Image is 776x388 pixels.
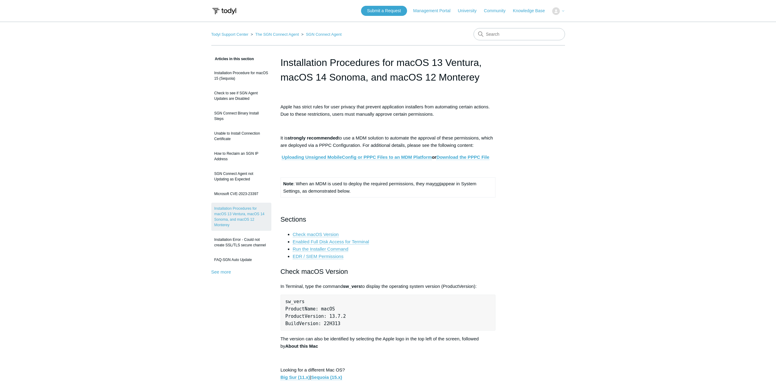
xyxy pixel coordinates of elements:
strong: or [282,154,489,160]
strong: sw_vers [343,284,361,289]
strong: About this Mac [285,343,318,349]
h2: Sections [281,214,496,225]
li: SGN Connect Agent [300,32,342,37]
input: Search [474,28,565,40]
a: Download the PPPC File [436,154,489,160]
strong: strongly recommended [288,135,338,140]
a: EDR / SIEM Permissions [293,254,344,259]
a: SGN Connect Binary Install Steps [211,107,271,125]
a: Microsoft CVE-2023-23397 [211,188,271,200]
a: Submit a Request [361,6,407,16]
a: Installation Procedure for macOS 15 (Sequoia) [211,67,271,84]
a: See more [211,269,231,274]
li: Todyl Support Center [211,32,250,37]
p: Apple has strict rules for user privacy that prevent application installers from automating certa... [281,103,496,118]
a: University [458,8,482,14]
p: In Terminal, type the command to display the operating system version (ProductVersion): [281,283,496,290]
a: SGN Connect Agent not Updating as Expected [211,168,271,185]
a: Sequoia (15.x) [311,375,342,380]
strong: Note [283,181,293,186]
a: Big Sur (11.x) [281,375,310,380]
img: Todyl Support Center Help Center home page [211,5,237,17]
a: FAQ-SGN Auto Update [211,254,271,266]
h2: Check macOS Version [281,266,496,277]
span: Articles in this section [211,57,254,61]
a: Installation Procedures for macOS 13 Ventura, macOS 14 Sonoma, and macOS 12 Monterey [211,203,271,231]
a: Installation Error - Could not create SSL/TLS secure channel [211,234,271,251]
span: not [434,181,441,186]
p: Looking for a different Mac OS? | [281,366,496,381]
a: Check to see if SGN Agent Updates are Disabled [211,87,271,104]
a: SGN Connect Agent [306,32,342,37]
a: How to Reclaim an SGN IP Address [211,148,271,165]
a: Knowledge Base [513,8,551,14]
a: Community [484,8,512,14]
p: The version can also be identified by selecting the Apple logo in the top left of the screen, fol... [281,335,496,350]
h1: Installation Procedures for macOS 13 Ventura, macOS 14 Sonoma, and macOS 12 Monterey [281,55,496,85]
p: It is to use a MDM solution to automate the approval of these permissions, which are deployed via... [281,134,496,149]
a: Enabled Full Disk Access for Terminal [293,239,369,245]
a: Unable to Install Connection Certificate [211,128,271,145]
td: : When an MDM is used to deploy the required permissions, they may appear in System Settings, as ... [281,178,495,198]
a: Check macOS Version [293,232,339,237]
a: The SGN Connect Agent [255,32,299,37]
a: Management Portal [413,8,456,14]
a: Uploading Unsigned MobileConfig or PPPC Files to an MDM Platform [282,154,432,160]
pre: sw_vers ProductName: macOS ProductVersion: 13.7.2 BuildVersion: 22H313 [281,295,496,331]
a: Todyl Support Center [211,32,249,37]
li: The SGN Connect Agent [249,32,300,37]
a: Run the Installer Command [293,246,349,252]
